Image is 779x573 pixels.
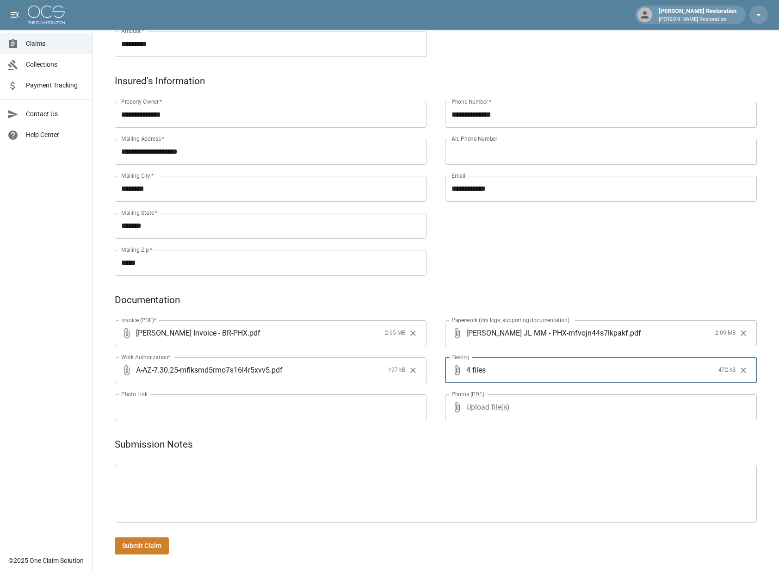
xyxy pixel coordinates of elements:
[451,353,470,361] label: Testing
[451,390,484,398] label: Photos (PDF)
[121,390,148,398] label: Photo Link
[451,135,497,143] label: Alt. Phone Number
[655,6,740,23] div: [PERSON_NAME] Restoration
[247,328,260,338] span: . pdf
[718,366,736,375] span: 472 kB
[388,366,405,375] span: 197 kB
[466,394,732,420] span: Upload file(s)
[136,328,247,338] span: [PERSON_NAME] Invoice - BR-PHX
[26,60,85,69] span: Collections
[8,556,84,565] div: © 2025 One Claim Solution
[466,357,715,383] span: 4 files
[121,27,144,35] label: Amount
[628,328,641,338] span: . pdf
[451,316,569,324] label: Paperwork (dry logs, supporting documentation)
[121,209,157,217] label: Mailing State
[659,16,736,24] p: [PERSON_NAME] Restoration
[121,246,153,254] label: Mailing Zip
[736,363,750,377] button: Clear
[26,81,85,90] span: Payment Tracking
[115,537,169,554] button: Submit Claim
[451,172,465,180] label: Email
[121,353,171,361] label: Work Authorization*
[26,109,85,119] span: Contact Us
[466,328,628,338] span: [PERSON_NAME] JL MM - PHX-mfvojn44s7lkpakf
[121,135,164,143] label: Mailing Address
[28,6,65,24] img: ocs-logo-white-transparent.png
[385,329,405,338] span: 2.65 MB
[121,316,157,324] label: Invoice (PDF)*
[6,6,24,24] button: open drawer
[406,326,420,340] button: Clear
[270,365,283,375] span: . pdf
[26,39,85,49] span: Claims
[121,172,154,180] label: Mailing City
[451,98,491,106] label: Phone Number
[736,326,750,340] button: Clear
[136,365,270,375] span: A-AZ-7.30.25-mflksmd5rmo7s16l4r5xvv5
[26,130,85,140] span: Help Center
[406,363,420,377] button: Clear
[715,329,736,338] span: 2.09 MB
[121,98,162,106] label: Property Owner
